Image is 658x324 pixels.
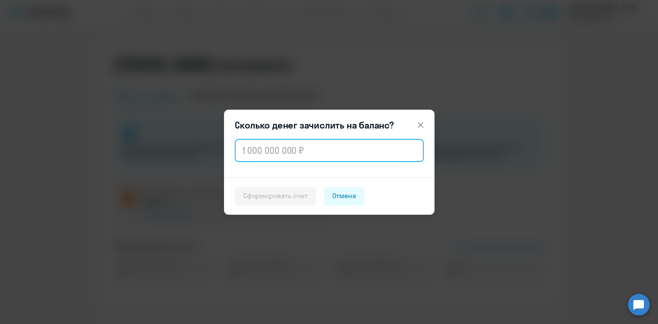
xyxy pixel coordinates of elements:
div: Отмена [332,191,356,201]
input: 1 000 000 000 ₽ [235,139,424,162]
header: Сколько денег зачислить на баланс? [224,119,434,131]
button: Отмена [324,187,365,205]
button: Сформировать счет [235,187,316,205]
div: Сформировать счет [243,191,308,201]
